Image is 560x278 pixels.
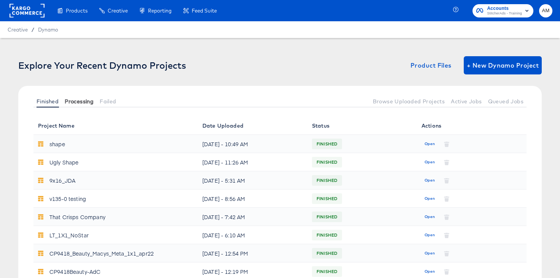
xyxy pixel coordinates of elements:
span: Open [425,177,435,184]
span: StitcherAds - Training [487,11,522,17]
span: Queued Jobs [488,98,523,104]
span: + New Dynamo Project [467,60,539,71]
div: [DATE] - 10:49 AM [202,138,303,150]
span: Products [66,8,87,14]
div: That Crisps Company [49,211,105,223]
div: LT_1X1_NoStar [49,229,89,241]
div: [DATE] - 6:10 AM [202,229,303,241]
th: Status [307,117,417,135]
span: FINISHED [312,265,342,278]
span: FINISHED [312,211,342,223]
span: Open [425,141,435,147]
span: Failed [100,98,116,104]
div: 9x16_JDA [49,174,75,186]
button: Open [422,247,438,259]
button: Open [422,211,438,223]
span: FINISHED [312,247,342,259]
div: CP9418Beauty-AdC [49,265,100,278]
span: FINISHED [312,229,342,241]
span: Open [425,159,435,166]
span: Processing [65,98,94,104]
span: Product Files [410,60,452,71]
button: Product Files [407,56,455,74]
span: FINISHED [312,156,342,168]
button: Open [422,229,438,241]
span: Open [425,213,435,220]
div: [DATE] - 8:56 AM [202,193,303,205]
span: Open [425,268,435,275]
button: Open [422,138,438,150]
span: Feed Suite [192,8,217,14]
span: Active Jobs [451,98,482,104]
button: Open [422,174,438,186]
div: [DATE] - 12:54 PM [202,247,303,259]
span: Browse Uploaded Projects [373,98,445,104]
div: [DATE] - 7:42 AM [202,211,303,223]
span: Open [425,195,435,202]
span: AM [542,6,549,15]
span: Creative [8,27,28,33]
span: FINISHED [312,138,342,150]
th: Actions [417,117,527,135]
button: Open [422,156,438,168]
span: FINISHED [312,193,342,205]
button: AccountsStitcherAds - Training [473,4,533,17]
div: shape [49,138,65,150]
span: FINISHED [312,174,342,186]
div: [DATE] - 11:26 AM [202,156,303,168]
th: Project Name [33,117,198,135]
a: Dynamo [38,27,58,33]
span: / [28,27,38,33]
th: Date Uploaded [198,117,307,135]
span: Reporting [148,8,172,14]
span: Creative [108,8,128,14]
div: Ugly Shape [49,156,79,168]
span: Finished [37,98,59,104]
div: Explore Your Recent Dynamo Projects [18,60,186,71]
span: Accounts [487,5,522,13]
button: Open [422,193,438,205]
button: AM [539,4,552,17]
div: [DATE] - 12:19 PM [202,265,303,278]
div: CP9418_Beauty_Macys_Meta_1x1_apr22 [49,247,154,259]
span: Open [425,250,435,257]
div: [DATE] - 5:31 AM [202,174,303,186]
div: v135-0 testing [49,193,86,205]
span: Open [425,232,435,239]
button: + New Dynamo Project [464,56,542,74]
button: Open [422,265,438,278]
